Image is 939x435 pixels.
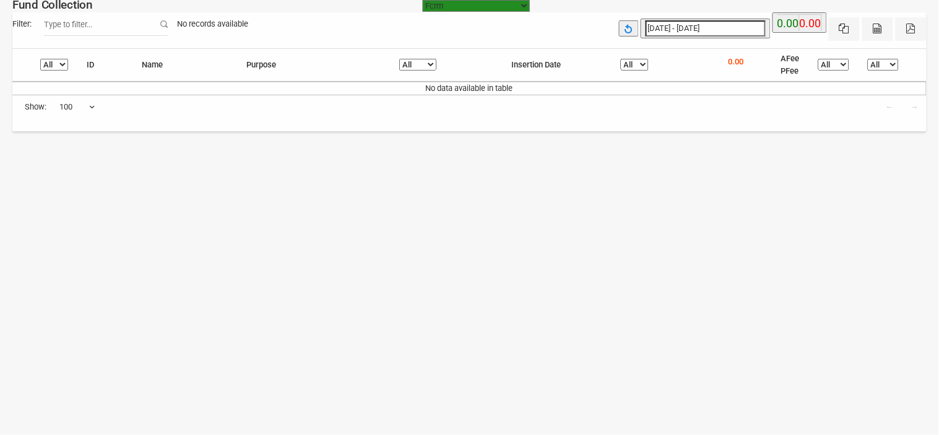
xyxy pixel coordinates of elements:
input: Filter: [44,12,168,36]
span: 100 [59,95,96,119]
button: Pdf [896,17,927,41]
a: ← [878,95,902,119]
td: No data available in table [12,82,927,95]
span: Show: [25,101,46,113]
label: 0.00 [777,15,799,32]
div: No records available [168,12,257,36]
button: Excel [829,17,860,41]
button: CSV [862,17,893,41]
span: 100 [59,101,95,113]
th: Purpose [238,49,391,82]
p: 0.00 [729,56,744,68]
li: AFee [781,53,800,65]
a: → [903,95,927,119]
th: Name [132,49,238,82]
th: Insertion Date [502,49,612,82]
th: ID [77,49,132,82]
button: 0.00 0.00 [772,12,827,33]
label: 0.00 [800,15,821,32]
li: PFee [781,65,800,77]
